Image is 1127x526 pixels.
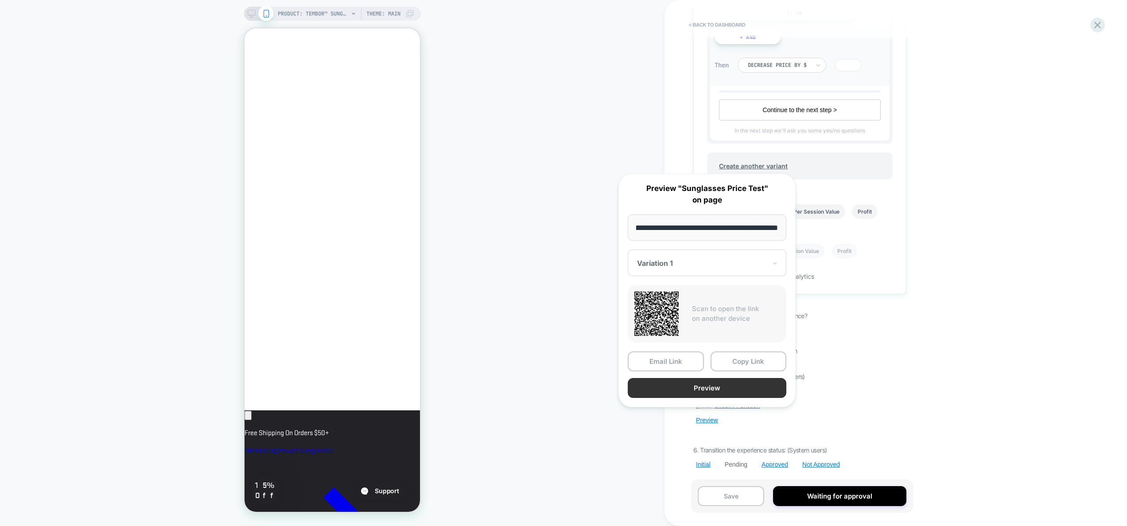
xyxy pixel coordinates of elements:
[698,486,764,506] button: Save
[693,416,721,424] button: Preview
[711,351,787,371] button: Copy Link
[693,373,805,380] span: 5. Configure the technicals (System users)
[773,486,906,506] button: Waiting for approval
[684,18,750,32] button: < back to dashboard
[693,460,713,468] button: Initial
[107,451,167,475] iframe: Gorgias live chat messenger
[715,29,781,44] button: + And
[759,460,791,468] button: Approved
[628,183,786,206] p: Preview "Sunglasses Price Test" on page
[710,156,797,176] span: Create another variant
[628,378,786,398] button: Preview
[278,7,349,21] span: PRODUCT: Tembor™ Sunglasses [revant]
[693,446,827,454] span: 6. Transition the experience status: (System users)
[692,304,780,324] p: Scan to open the link on another device
[734,127,865,136] span: In the next step we'll ask you some yes/no questions
[832,244,857,258] li: Profit
[852,204,878,219] li: Profit
[732,5,856,20] button: || Or
[719,99,881,121] button: Continue to the next step >
[366,7,400,21] span: Theme: MAIN
[11,451,33,472] span: 15% Off
[7,448,35,476] div: 15% Off
[762,461,788,468] div: Approved
[788,204,845,219] li: Per Session Value
[748,62,810,69] div: Decrease Price by $
[628,351,704,371] button: Email Link
[715,61,729,69] div: Then
[802,461,840,468] div: Not Approved
[800,460,843,468] button: Not Approved
[696,461,711,468] div: Initial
